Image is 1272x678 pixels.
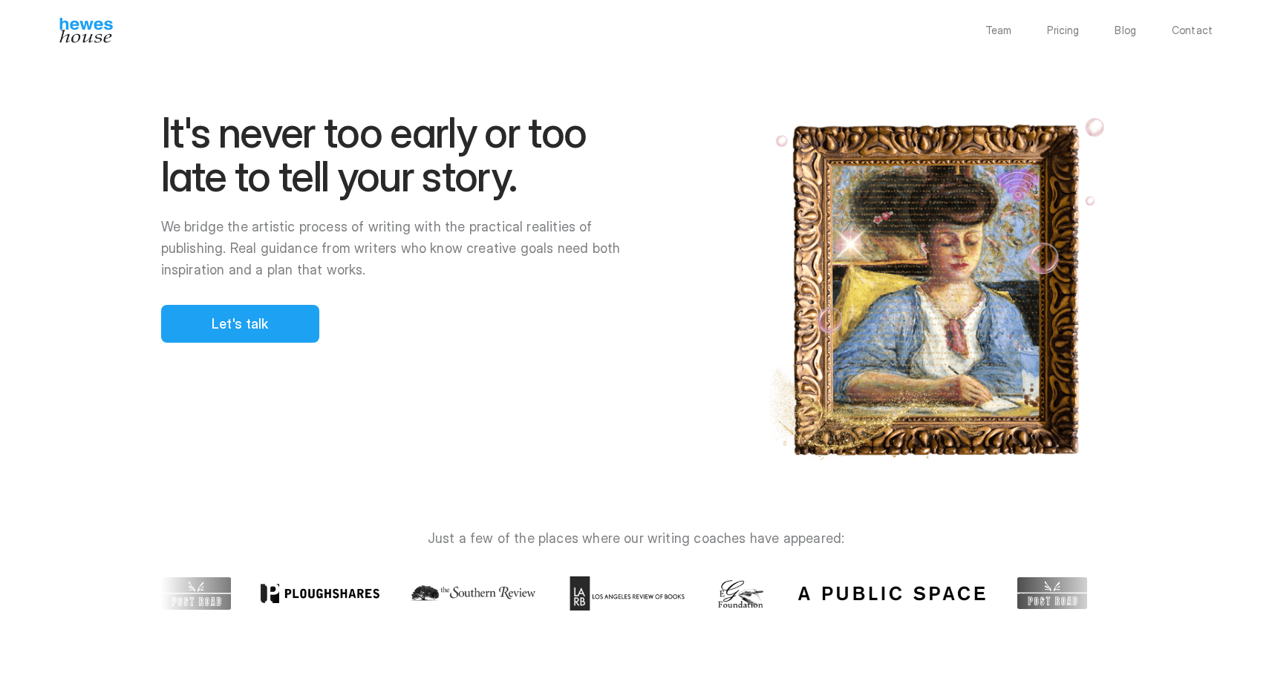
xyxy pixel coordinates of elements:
a: Blog [1115,25,1136,36]
p: Just a few of the places where our writing coaches have appeared: [161,532,1112,545]
p: We bridge the artistic process of writing with the practical realities of publishing. Real guidan... [161,217,644,280]
a: Contact [1172,25,1213,36]
a: Team [985,25,1012,36]
img: Hewes House’s book coach services offer creative writing courses, writing class to learn differen... [59,18,113,43]
h1: It's never too early or too late to tell your story. [161,111,644,200]
a: Pricing [1047,25,1079,36]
